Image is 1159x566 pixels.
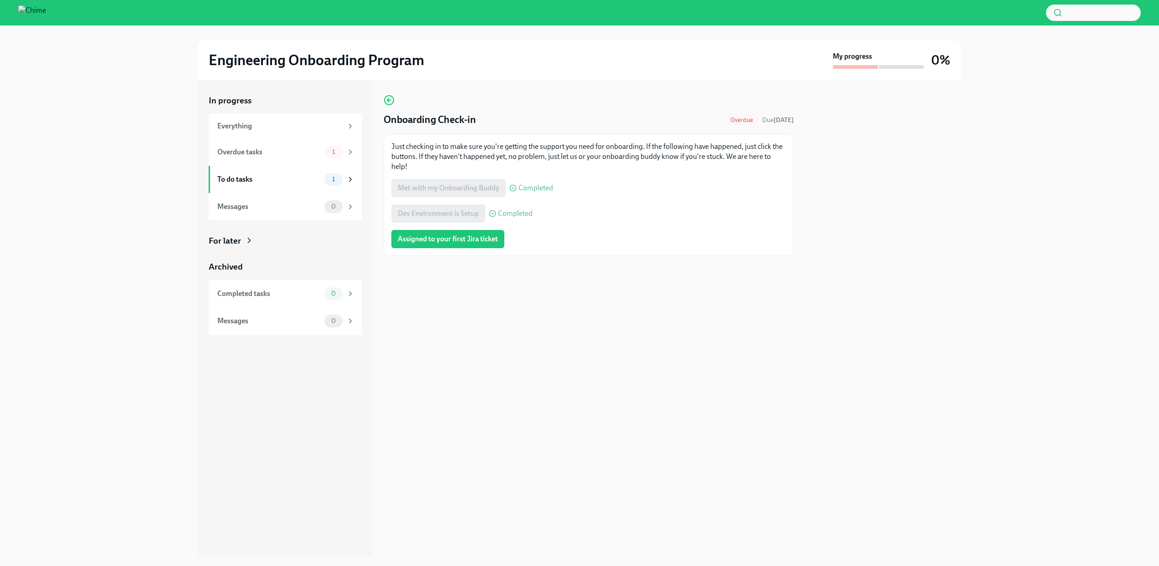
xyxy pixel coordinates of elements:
span: Assigned to your first Jira ticket [398,235,498,244]
div: To do tasks [217,174,321,184]
a: Overdue tasks1 [209,138,362,166]
h2: Engineering Onboarding Program [209,51,424,69]
div: Messages [217,316,321,326]
div: For later [209,235,241,247]
h4: Onboarding Check-in [384,113,476,127]
strong: My progress [833,51,872,61]
a: Completed tasks0 [209,280,362,307]
a: Messages0 [209,193,362,220]
img: Chime [18,5,46,20]
button: Assigned to your first Jira ticket [391,230,504,248]
span: Due [762,116,794,124]
span: October 9th, 2025 13:00 [762,116,794,124]
span: 0 [326,290,341,297]
span: Overdue [725,117,759,123]
p: Just checking in to make sure you're getting the support you need for onboarding. If the followin... [391,142,786,172]
span: Completed [498,210,533,217]
a: For later [209,235,362,247]
a: To do tasks1 [209,166,362,193]
span: 1 [327,176,340,183]
strong: [DATE] [774,116,794,124]
a: Messages0 [209,307,362,335]
span: 0 [326,317,341,324]
span: 0 [326,203,341,210]
div: Completed tasks [217,289,321,299]
span: Completed [518,184,553,192]
h3: 0% [931,52,950,68]
div: Everything [217,121,343,131]
div: Messages [217,202,321,212]
a: Archived [209,261,362,273]
a: Everything [209,114,362,138]
a: In progress [209,95,362,107]
div: Overdue tasks [217,147,321,157]
span: 1 [327,148,340,155]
